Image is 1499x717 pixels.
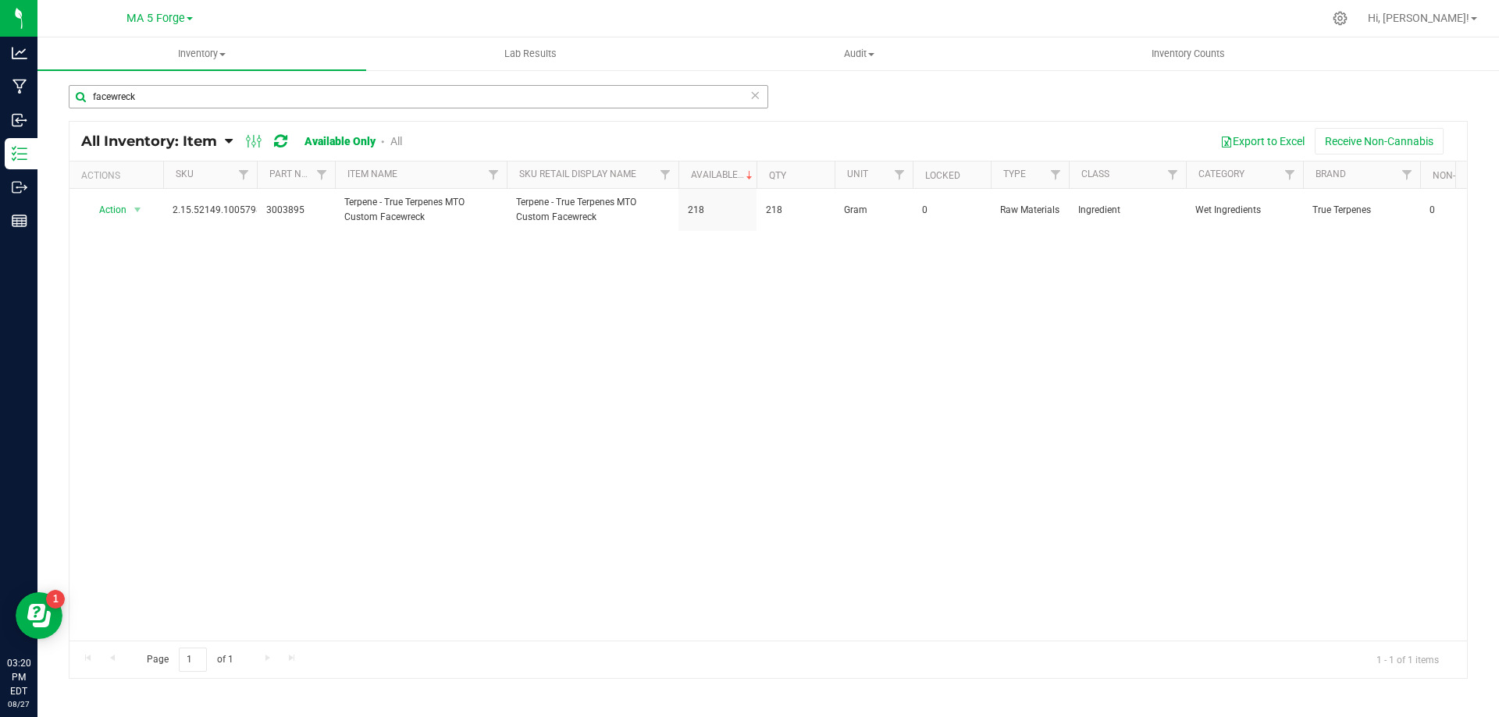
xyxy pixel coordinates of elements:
[1312,203,1411,218] span: True Terpenes
[231,162,257,188] a: Filter
[1368,12,1469,24] span: Hi, [PERSON_NAME]!
[173,203,269,218] span: 2.15.52149.1005798.0
[269,169,332,179] a: Part Number
[81,170,157,181] div: Actions
[266,203,326,218] span: 3003895
[516,195,669,225] span: Terpene - True Terpenes MTO Custom Facewreck
[1315,128,1444,154] button: Receive Non-Cannabis
[925,170,960,181] a: Locked
[1024,37,1353,70] a: Inventory Counts
[128,199,148,221] span: select
[179,648,207,672] input: 1
[46,590,65,609] iframe: Resource center unread badge
[366,37,695,70] a: Lab Results
[1130,47,1246,61] span: Inventory Counts
[12,79,27,94] inline-svg: Manufacturing
[12,45,27,61] inline-svg: Analytics
[134,648,246,672] span: Page of 1
[844,203,903,218] span: Gram
[344,195,497,225] span: Terpene - True Terpenes MTO Custom Facewreck
[695,37,1024,70] a: Audit
[309,162,335,188] a: Filter
[691,169,756,180] a: Available
[922,203,981,218] span: 0
[126,12,185,25] span: MA 5 Forge
[653,162,678,188] a: Filter
[483,47,578,61] span: Lab Results
[12,213,27,229] inline-svg: Reports
[1195,203,1294,218] span: Wet Ingredients
[1364,648,1451,671] span: 1 - 1 of 1 items
[1277,162,1303,188] a: Filter
[1081,169,1109,179] a: Class
[85,199,127,221] span: Action
[390,135,402,147] a: All
[847,169,868,179] a: Unit
[1043,162,1069,188] a: Filter
[176,169,194,179] a: SKU
[1430,203,1489,218] span: 0
[769,170,786,181] a: Qty
[696,47,1023,61] span: Audit
[304,135,376,147] a: Available Only
[37,47,366,61] span: Inventory
[12,179,27,195] inline-svg: Outbound
[7,656,30,698] p: 03:20 PM EDT
[37,37,366,70] a: Inventory
[12,112,27,128] inline-svg: Inbound
[481,162,507,188] a: Filter
[749,85,760,105] span: Clear
[688,203,747,218] span: 218
[519,169,636,179] a: SKU Retail Display Name
[1316,169,1346,179] a: Brand
[347,169,397,179] a: Item Name
[1000,203,1059,218] span: Raw Materials
[1198,169,1244,179] a: Category
[12,146,27,162] inline-svg: Inventory
[887,162,913,188] a: Filter
[81,133,217,150] span: All Inventory: Item
[7,698,30,710] p: 08/27
[1078,203,1177,218] span: Ingredient
[69,85,768,108] input: Search Item Name, Retail Display Name, SKU, Part Number...
[1003,169,1026,179] a: Type
[766,203,825,218] span: 218
[1394,162,1420,188] a: Filter
[1330,11,1350,26] div: Manage settings
[1210,128,1315,154] button: Export to Excel
[1160,162,1186,188] a: Filter
[16,592,62,639] iframe: Resource center
[81,133,225,150] a: All Inventory: Item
